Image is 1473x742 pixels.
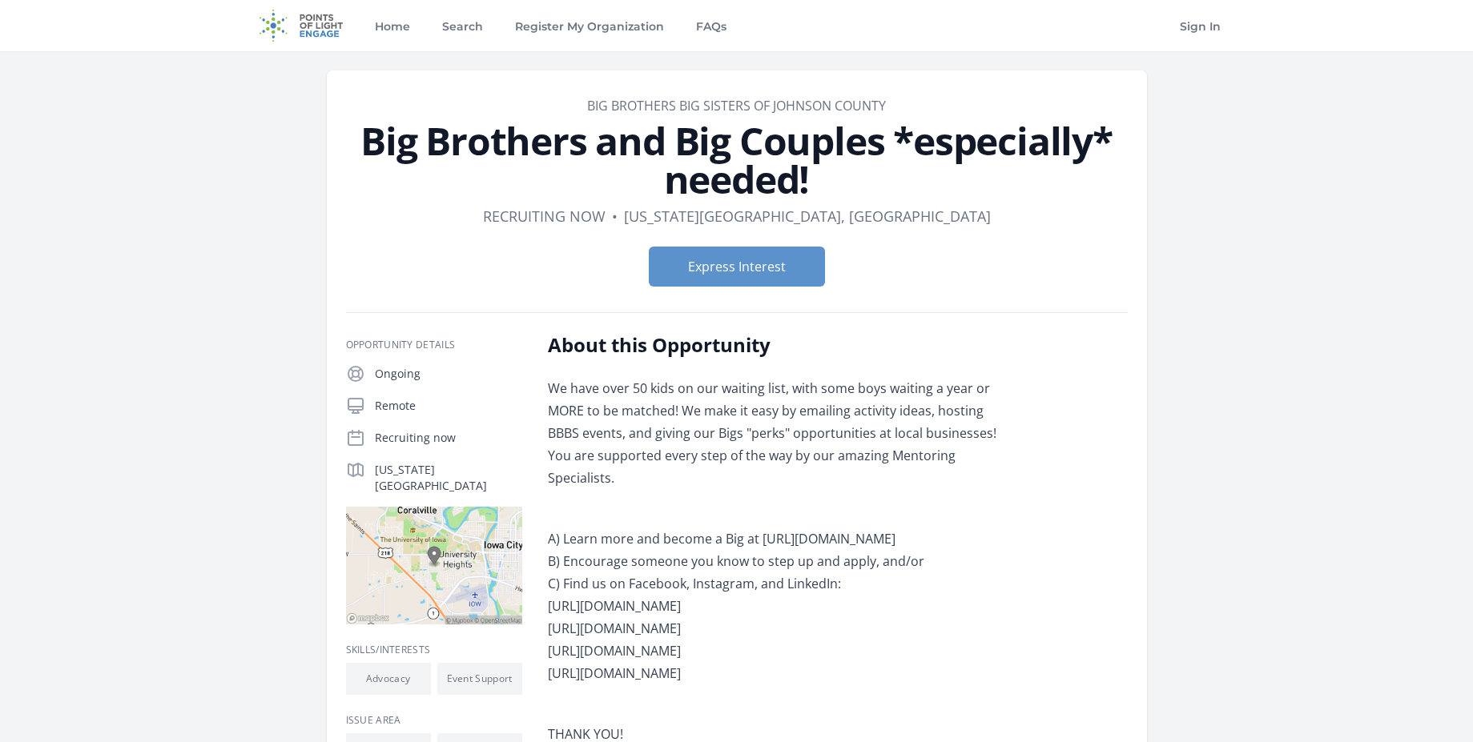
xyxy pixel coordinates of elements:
[375,366,522,382] p: Ongoing
[346,644,522,656] h3: Skills/Interests
[483,205,606,227] dd: Recruiting now
[624,205,991,227] dd: [US_STATE][GEOGRAPHIC_DATA], [GEOGRAPHIC_DATA]
[346,507,522,624] img: Map
[375,430,522,446] p: Recruiting now
[548,332,1016,358] h2: About this Opportunity
[346,122,1128,199] h1: Big Brothers and Big Couples *especially* needed!
[612,205,618,227] div: •
[548,505,1016,684] p: A) Learn more and become a Big at [URL][DOMAIN_NAME] B) Encourage someone you know to step up and...
[375,398,522,414] p: Remote
[587,97,886,114] a: Big Brothers Big Sisters Of Johnson County
[375,462,522,494] p: [US_STATE][GEOGRAPHIC_DATA]
[437,663,522,695] li: Event Support
[346,339,522,351] h3: Opportunity Details
[548,377,1016,489] p: We have over 50 kids on our waiting list, with some boys waiting a year or MORE to be matched! We...
[346,714,522,727] h3: Issue area
[346,663,431,695] li: Advocacy
[649,247,825,287] button: Express Interest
